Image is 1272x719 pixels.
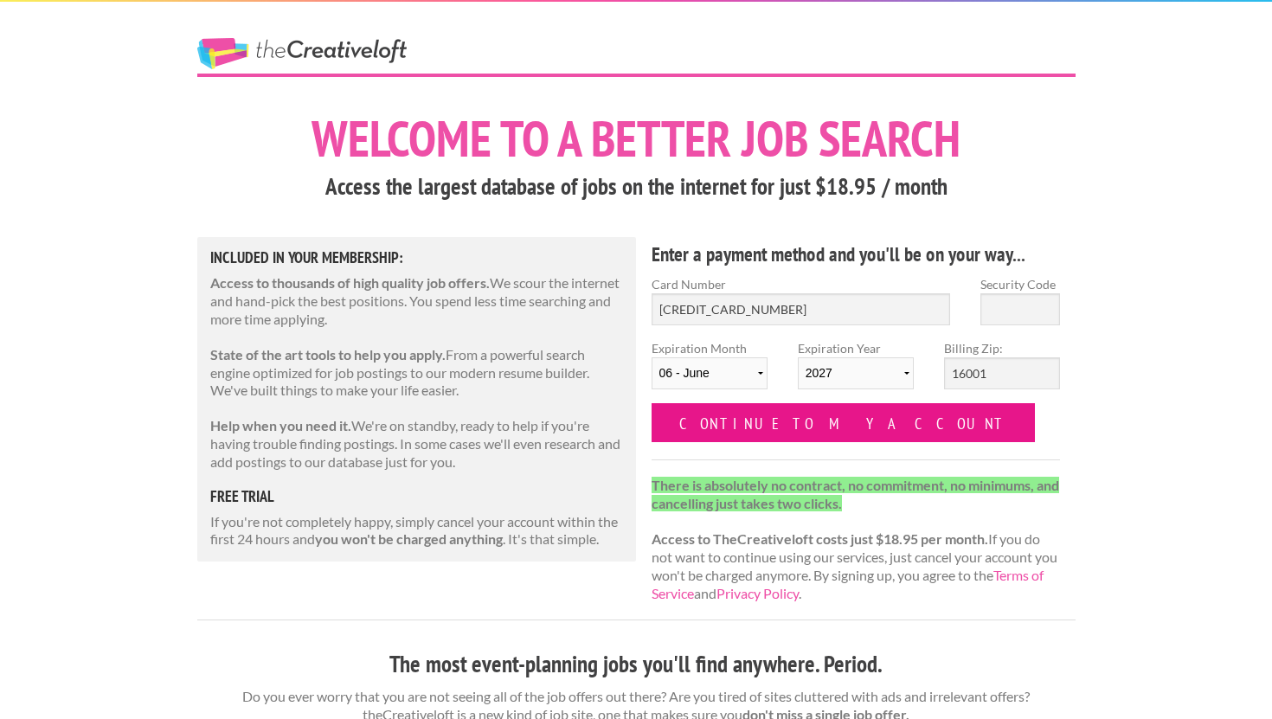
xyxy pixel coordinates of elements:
select: Expiration Year [798,357,914,389]
input: Continue to my account [652,403,1036,442]
strong: There is absolutely no contract, no commitment, no minimums, and cancelling just takes two clicks. [652,477,1059,511]
p: We're on standby, ready to help if you're having trouble finding postings. In some cases we'll ev... [210,417,624,471]
h3: Access the largest database of jobs on the internet for just $18.95 / month [197,170,1076,203]
h4: Enter a payment method and you'll be on your way... [652,241,1061,268]
strong: Help when you need it. [210,417,351,433]
a: Privacy Policy [716,585,799,601]
a: Terms of Service [652,567,1044,601]
h3: The most event-planning jobs you'll find anywhere. Period. [197,648,1076,681]
h1: Welcome to a better job search [197,113,1076,164]
label: Security Code [980,275,1060,293]
select: Expiration Month [652,357,768,389]
label: Expiration Month [652,339,768,403]
a: The Creative Loft [197,38,407,69]
strong: Access to TheCreativeloft costs just $18.95 per month. [652,530,988,547]
p: We scour the internet and hand-pick the best positions. You spend less time searching and more ti... [210,274,624,328]
h5: Included in Your Membership: [210,250,624,266]
h5: free trial [210,489,624,504]
label: Expiration Year [798,339,914,403]
p: If you do not want to continue using our services, just cancel your account you won't be charged ... [652,477,1061,603]
p: From a powerful search engine optimized for job postings to our modern resume builder. We've buil... [210,346,624,400]
p: If you're not completely happy, simply cancel your account within the first 24 hours and . It's t... [210,513,624,549]
strong: State of the art tools to help you apply. [210,346,446,363]
label: Card Number [652,275,951,293]
strong: you won't be charged anything [315,530,503,547]
label: Billing Zip: [944,339,1060,357]
strong: Access to thousands of high quality job offers. [210,274,490,291]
